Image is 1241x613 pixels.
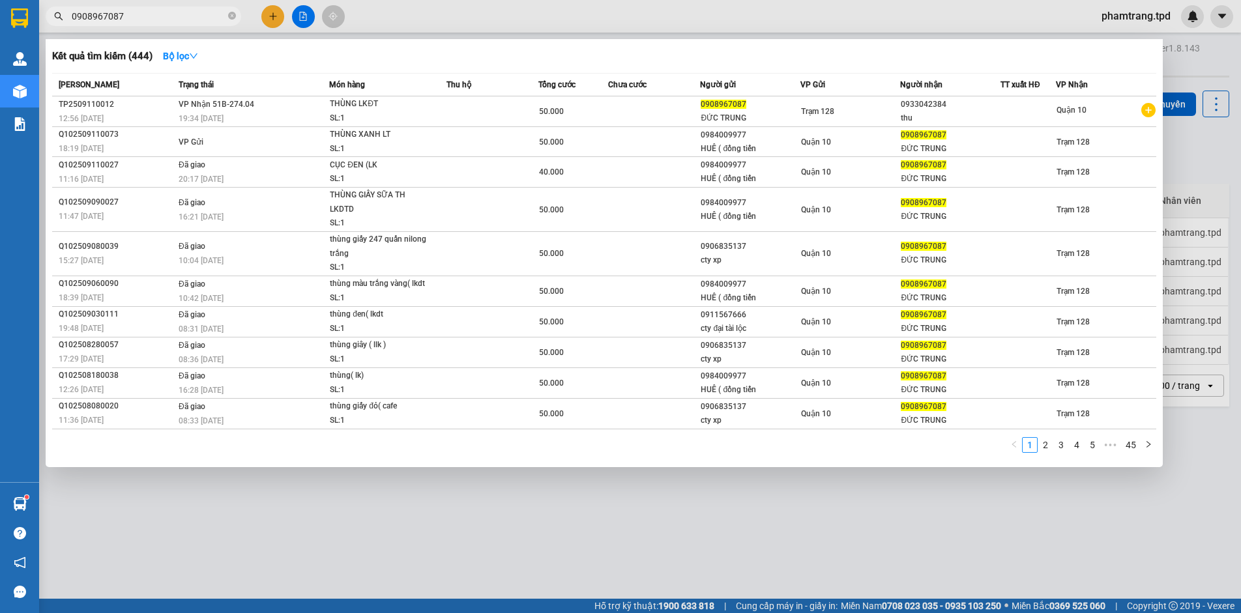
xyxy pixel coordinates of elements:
[228,10,236,23] span: close-circle
[52,50,153,63] h3: Kết quả tìm kiếm ( 444 )
[13,117,27,131] img: solution-icon
[701,253,800,267] div: cty xp
[59,385,104,394] span: 12:26 [DATE]
[1057,167,1090,177] span: Trạm 128
[1038,437,1053,453] li: 2
[330,414,428,428] div: SL: 1
[901,198,946,207] span: 0908967087
[13,52,27,66] img: warehouse-icon
[901,160,946,169] span: 0908967087
[1038,438,1053,452] a: 2
[901,279,946,289] span: 0908967087
[179,212,224,221] span: 16:21 [DATE]
[901,142,1000,156] div: ĐỨC TRUNG
[59,98,175,111] div: TP2509110012
[1141,437,1156,453] li: Next Page
[1100,437,1121,453] span: •••
[179,137,203,147] span: VP Gửi
[801,409,831,418] span: Quận 10
[701,278,800,291] div: 0984009977
[1000,80,1040,89] span: TT xuất HĐ
[179,242,205,251] span: Đã giao
[901,383,1000,397] div: ĐỨC TRUNG
[1023,438,1037,452] a: 1
[1057,409,1090,418] span: Trạm 128
[1141,437,1156,453] button: right
[179,100,254,109] span: VP Nhận 51B-274.04
[701,128,800,142] div: 0984009977
[1057,106,1087,115] span: Quận 10
[228,12,236,20] span: close-circle
[1053,437,1069,453] li: 3
[801,348,831,357] span: Quận 10
[801,249,831,258] span: Quận 10
[59,175,104,184] span: 11:16 [DATE]
[179,355,224,364] span: 08:36 [DATE]
[330,369,428,383] div: thùng( lk)
[539,205,564,214] span: 50.000
[330,128,428,142] div: THÙNG XANH LT
[1006,437,1022,453] li: Previous Page
[539,249,564,258] span: 50.000
[701,172,800,186] div: HUÊ ( đồng tiến
[1057,348,1090,357] span: Trạm 128
[59,128,175,141] div: Q102509110073
[153,46,209,66] button: Bộ lọcdown
[330,261,428,275] div: SL: 1
[901,352,1000,366] div: ĐỨC TRUNG
[1057,317,1090,326] span: Trạm 128
[330,277,428,291] div: thùng màu trắng vàng( lkdt
[1056,80,1088,89] span: VP Nhận
[446,80,471,89] span: Thu hộ
[701,196,800,210] div: 0984009977
[59,256,104,265] span: 15:27 [DATE]
[330,233,428,261] div: thùng giấy 247 quấn nilong trắng
[59,293,104,302] span: 18:39 [DATE]
[701,111,800,125] div: ĐỨC TRUNG
[163,51,198,61] strong: Bộ lọc
[1010,440,1018,448] span: left
[701,158,800,172] div: 0984009977
[701,210,800,223] div: HUÊ ( đồng tiến
[800,80,825,89] span: VP Gửi
[901,291,1000,305] div: ĐỨC TRUNG
[901,341,946,350] span: 0908967087
[1069,437,1085,453] li: 4
[901,111,1000,125] div: thu
[701,352,800,366] div: cty xp
[801,205,831,214] span: Quận 10
[1141,103,1156,117] span: plus-circle
[701,322,800,335] div: cty đại tài lộc
[701,369,800,383] div: 0984009977
[539,287,564,296] span: 50.000
[330,172,428,186] div: SL: 1
[1057,249,1090,258] span: Trạm 128
[1054,438,1068,452] a: 3
[179,175,224,184] span: 20:17 [DATE]
[330,383,428,397] div: SL: 1
[1006,437,1022,453] button: left
[1057,287,1090,296] span: Trạm 128
[59,369,175,382] div: Q102508180038
[330,111,428,126] div: SL: 1
[329,80,365,89] span: Món hàng
[14,527,26,539] span: question-circle
[901,98,1000,111] div: 0933042384
[701,240,800,253] div: 0906835137
[1100,437,1121,453] li: Next 5 Pages
[701,339,800,352] div: 0906835137
[59,416,104,425] span: 11:36 [DATE]
[179,279,205,289] span: Đã giao
[179,386,224,395] span: 16:28 [DATE]
[59,212,104,221] span: 11:47 [DATE]
[330,307,428,322] div: thùng đen( lkdt
[901,242,946,251] span: 0908967087
[901,253,1000,267] div: ĐỨC TRUNG
[901,402,946,411] span: 0908967087
[330,158,428,173] div: CỤC ĐEN (LK
[539,409,564,418] span: 50.000
[59,195,175,209] div: Q102509090027
[179,114,224,123] span: 19:34 [DATE]
[901,210,1000,223] div: ĐỨC TRUNG
[539,317,564,326] span: 50.000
